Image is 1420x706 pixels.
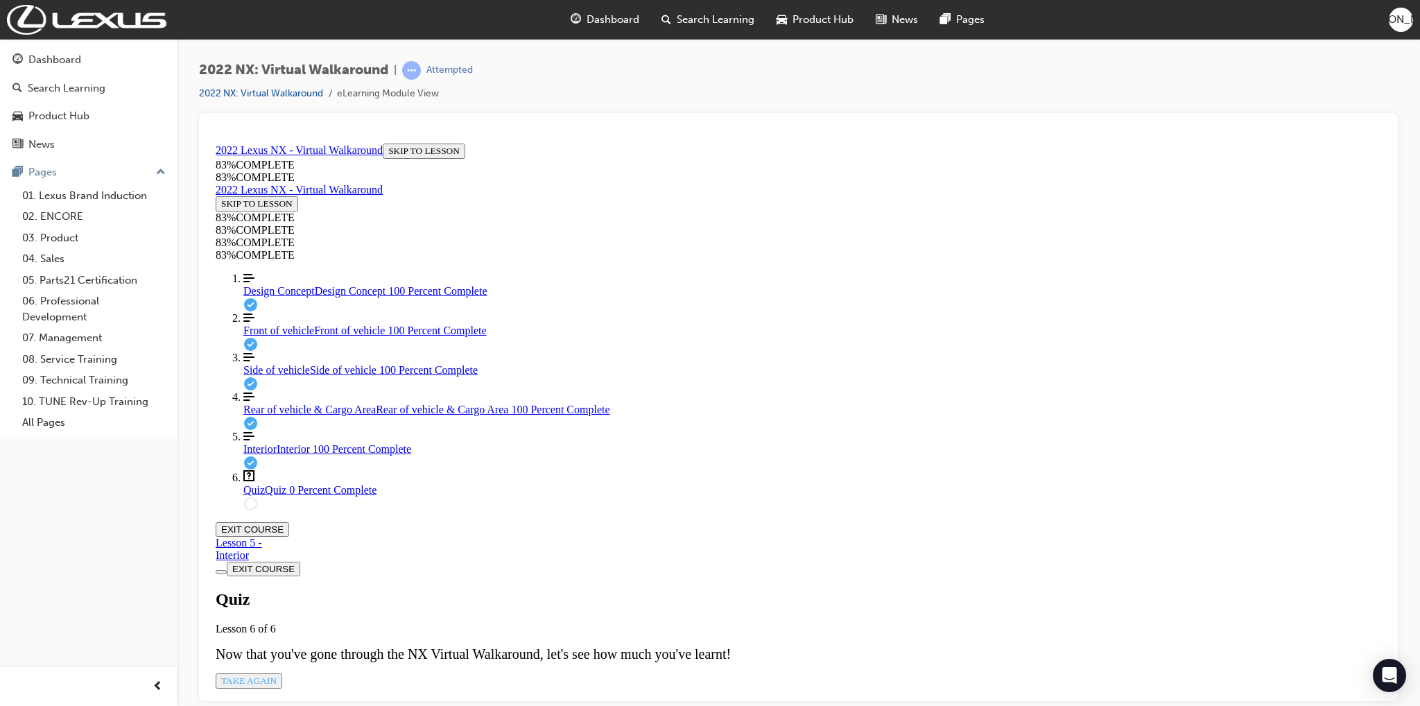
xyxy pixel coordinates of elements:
a: 03. Product [17,227,171,249]
a: 01. Lexus Brand Induction [17,185,171,207]
div: Lesson 6 of 6 [6,485,1171,497]
section: Course Overview [6,6,1171,373]
span: up-icon [156,164,166,182]
span: Dashboard [587,12,639,28]
span: Front of vehicle 100 Percent Complete [104,187,276,198]
span: car-icon [12,110,23,123]
button: EXIT COURSE [6,384,79,399]
section: Course Information [6,46,200,98]
span: | [394,62,397,78]
span: Quiz [33,346,55,358]
a: news-iconNews [865,6,929,34]
span: search-icon [661,11,671,28]
a: Side of vehicle 100 Percent Complete [33,214,1171,239]
div: Product Hub [28,108,89,124]
span: pages-icon [12,166,23,179]
a: 09. Technical Training [17,370,171,391]
div: 83 % COMPLETE [6,86,200,98]
a: Interior 100 Percent Complete [33,293,1171,318]
a: Lesson 5 - Interior [6,399,1171,424]
a: Search Learning [6,76,171,101]
li: eLearning Module View [337,86,439,102]
span: TAKE AGAIN [11,537,67,548]
button: [PERSON_NAME] [1389,8,1413,32]
a: Quiz 0 Percent Complete [33,332,1171,359]
a: 04. Sales [17,248,171,270]
div: Open Intercom Messenger [1373,659,1406,692]
div: Search Learning [28,80,105,96]
span: guage-icon [12,54,23,67]
span: pages-icon [940,11,951,28]
section: Course Information [6,6,1171,46]
a: 2022 Lexus NX - Virtual Walkaround [6,6,173,18]
span: guage-icon [571,11,581,28]
span: Rear of vehicle & Cargo Area [33,266,166,277]
span: Front of vehicle [33,187,104,198]
a: pages-iconPages [929,6,996,34]
div: 83 % COMPLETE [6,21,1171,33]
a: Rear of vehicle & Cargo Area 100 Percent Complete [33,253,1171,278]
span: Side of vehicle [33,226,100,238]
span: 2022 NX: Virtual Walkaround [199,62,388,78]
a: search-iconSearch Learning [650,6,765,34]
a: News [6,132,171,157]
a: car-iconProduct Hub [765,6,865,34]
button: SKIP TO LESSON [173,6,255,21]
span: Interior 100 Percent Complete [67,305,201,317]
div: 83 % COMPLETE [6,74,200,86]
div: Quiz [6,452,1171,471]
div: Lesson 5 - [6,399,1171,424]
a: 2022 NX: Virtual Walkaround [199,87,323,99]
a: 06. Professional Development [17,291,171,327]
span: Product Hub [793,12,854,28]
button: Toggle Course Overview [6,432,17,436]
button: SKIP TO LESSON [6,58,88,74]
img: Trak [7,5,166,35]
span: News [892,12,918,28]
a: All Pages [17,412,171,433]
span: Design Concept 100 Percent Complete [105,147,277,159]
a: 08. Service Training [17,349,171,370]
div: Interior [6,411,1171,424]
a: Dashboard [6,47,171,73]
span: Design Concept [33,147,105,159]
span: learningRecordVerb_ATTEMPT-icon [402,61,421,80]
a: 02. ENCORE [17,206,171,227]
a: 2022 Lexus NX - Virtual Walkaround [6,46,173,58]
a: 05. Parts21 Certification [17,270,171,291]
nav: Course Outline [6,135,1171,373]
button: Pages [6,160,171,185]
div: News [28,137,55,153]
a: 10. TUNE Rev-Up Training [17,391,171,413]
div: 83 % COMPLETE [6,33,1171,46]
a: guage-iconDashboard [560,6,650,34]
span: search-icon [12,83,22,95]
button: DashboardSearch LearningProduct HubNews [6,44,171,160]
button: TAKE AGAIN [6,535,72,551]
div: Dashboard [28,52,81,68]
span: news-icon [876,11,886,28]
a: Design Concept 100 Percent Complete [33,135,1171,160]
span: Quiz 0 Percent Complete [55,346,166,358]
div: Pages [28,164,57,180]
span: Pages [956,12,985,28]
span: Rear of vehicle & Cargo Area 100 Percent Complete [166,266,399,277]
button: EXIT COURSE [17,424,90,438]
span: Interior [33,305,67,317]
a: 07. Management [17,327,171,349]
div: Attempted [426,64,473,77]
span: Now that you've gone through the NX Virtual Walkaround, let's see how much you've learnt! [6,508,521,524]
div: 83 % COMPLETE [6,111,1171,123]
span: prev-icon [153,678,163,696]
span: Search Learning [677,12,754,28]
a: Product Hub [6,103,171,129]
h1: Quiz Results [6,565,1171,583]
div: 83 % COMPLETE [6,98,1171,111]
a: Front of vehicle 100 Percent Complete [33,174,1171,199]
span: car-icon [777,11,787,28]
span: news-icon [12,139,23,151]
span: Side of vehicle 100 Percent Complete [100,226,268,238]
